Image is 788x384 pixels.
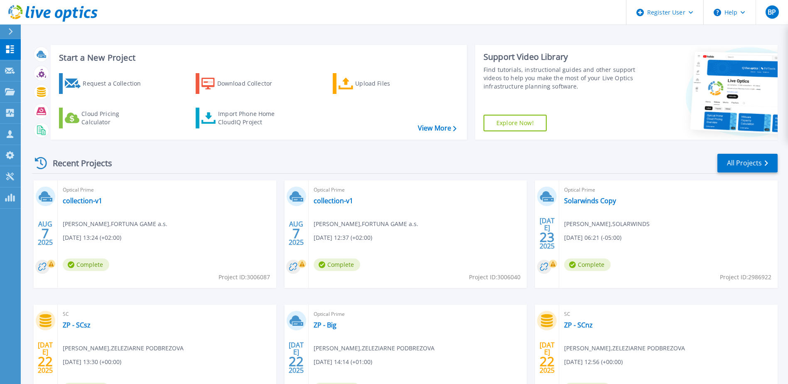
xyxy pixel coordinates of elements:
span: [DATE] 13:30 (+00:00) [63,357,121,367]
span: Project ID: 3006040 [469,273,520,282]
div: AUG 2025 [288,218,304,249]
span: SC [564,310,773,319]
span: 7 [292,230,300,237]
div: Recent Projects [32,153,123,173]
span: Complete [63,258,109,271]
span: Complete [314,258,360,271]
a: collection-v1 [314,197,353,205]
span: Complete [564,258,611,271]
a: ZP - Big [314,321,336,329]
div: Find tutorials, instructional guides and other support videos to help you make the most of your L... [484,66,638,91]
span: Optical Prime [63,185,271,194]
div: Download Collector [217,75,284,92]
a: Download Collector [196,73,288,94]
span: 22 [38,358,53,365]
span: [DATE] 06:21 (-05:00) [564,233,621,242]
div: Support Video Library [484,52,638,62]
a: Upload Files [333,73,425,94]
div: AUG 2025 [37,218,53,249]
h3: Start a New Project [59,53,456,62]
span: [PERSON_NAME] , ZELEZIARNE PODBREZOVA [564,344,685,353]
a: Request a Collection [59,73,152,94]
a: View More [418,124,457,132]
span: 23 [540,234,555,241]
a: Solarwinds Copy [564,197,616,205]
div: [DATE] 2025 [37,342,53,373]
div: Cloud Pricing Calculator [81,110,148,126]
a: ZP - SCnz [564,321,593,329]
span: 7 [42,230,49,237]
div: Request a Collection [83,75,149,92]
span: [DATE] 12:37 (+02:00) [314,233,372,242]
span: SC [63,310,271,319]
span: Optical Prime [314,185,522,194]
span: 22 [289,358,304,365]
span: Project ID: 2986922 [720,273,771,282]
span: [PERSON_NAME] , ZELEZIARNE PODBREZOVA [314,344,435,353]
span: Optical Prime [314,310,522,319]
span: [DATE] 12:56 (+00:00) [564,357,623,367]
div: [DATE] 2025 [539,342,555,373]
span: [PERSON_NAME] , ZELEZIARNE PODBREZOVA [63,344,184,353]
a: Explore Now! [484,115,547,131]
div: Import Phone Home CloudIQ Project [218,110,283,126]
a: Cloud Pricing Calculator [59,108,152,128]
span: Project ID: 3006087 [218,273,270,282]
a: collection-v1 [63,197,102,205]
span: [PERSON_NAME] , SOLARWINDS [564,219,650,229]
span: BP [768,9,776,15]
div: [DATE] 2025 [539,218,555,249]
span: Optical Prime [564,185,773,194]
div: [DATE] 2025 [288,342,304,373]
span: [DATE] 13:24 (+02:00) [63,233,121,242]
span: [PERSON_NAME] , FORTUNA GAME a.s. [63,219,167,229]
span: [PERSON_NAME] , FORTUNA GAME a.s. [314,219,418,229]
div: Upload Files [355,75,422,92]
span: [DATE] 14:14 (+01:00) [314,357,372,367]
a: ZP - SCsz [63,321,91,329]
span: 22 [540,358,555,365]
a: All Projects [717,154,778,172]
